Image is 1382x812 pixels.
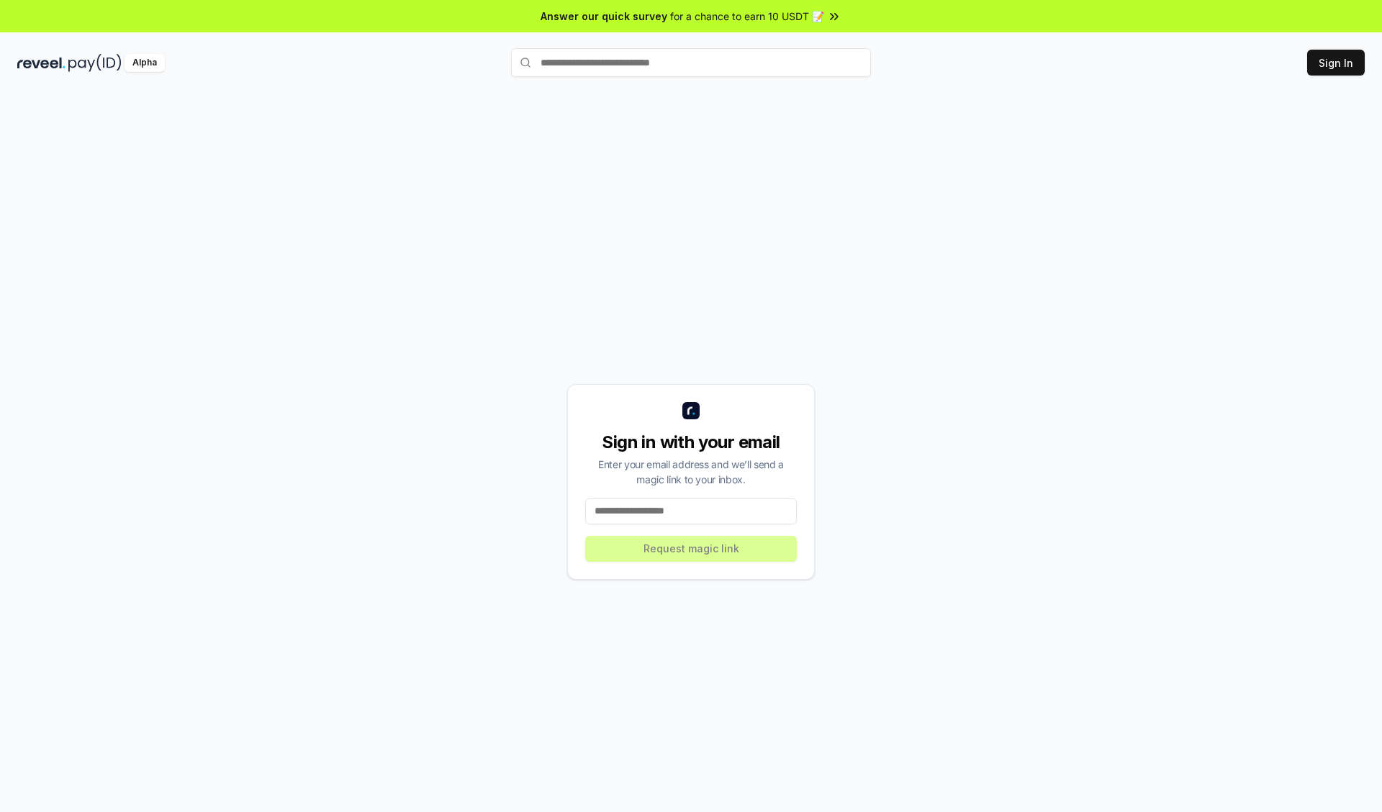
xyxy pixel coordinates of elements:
img: pay_id [68,54,122,72]
button: Sign In [1307,50,1365,76]
img: reveel_dark [17,54,66,72]
div: Sign in with your email [585,431,797,454]
img: logo_small [682,402,700,419]
div: Alpha [125,54,165,72]
div: Enter your email address and we’ll send a magic link to your inbox. [585,457,797,487]
span: for a chance to earn 10 USDT 📝 [670,9,824,24]
span: Answer our quick survey [541,9,667,24]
